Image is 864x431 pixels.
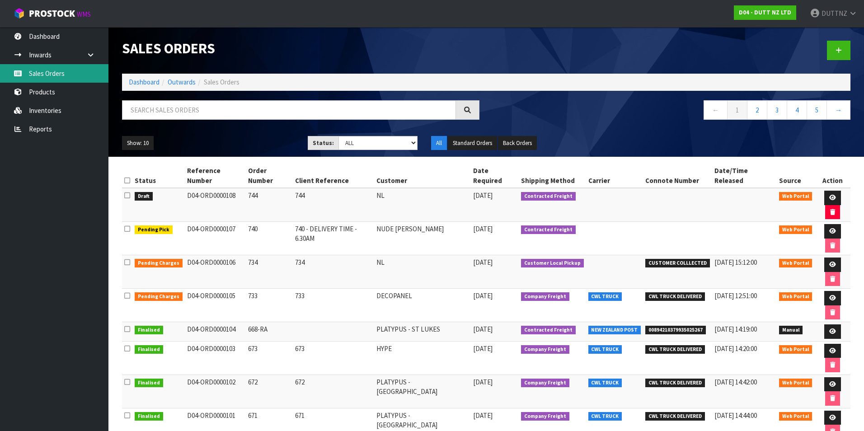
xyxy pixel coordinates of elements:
[826,100,850,120] a: →
[14,8,25,19] img: cube-alt.png
[779,412,812,421] span: Web Portal
[473,225,493,233] span: [DATE]
[246,255,293,289] td: 734
[814,164,850,188] th: Action
[135,379,163,388] span: Finalised
[521,345,569,354] span: Company Freight
[448,136,497,150] button: Standard Orders
[122,100,456,120] input: Search sales orders
[293,164,374,188] th: Client Reference
[135,412,163,421] span: Finalised
[185,188,246,222] td: D04-ORD0000108
[135,345,163,354] span: Finalised
[521,225,576,234] span: Contracted Freight
[645,292,705,301] span: CWL TRUCK DELIVERED
[473,411,493,420] span: [DATE]
[747,100,767,120] a: 2
[643,164,712,188] th: Connote Number
[374,289,471,322] td: DECOPANEL
[521,326,576,335] span: Contracted Freight
[374,164,471,188] th: Customer
[714,258,757,267] span: [DATE] 15:12:00
[519,164,586,188] th: Shipping Method
[712,164,777,188] th: Date/Time Released
[185,164,246,188] th: Reference Number
[185,375,246,408] td: D04-ORD0000102
[77,10,91,19] small: WMS
[779,225,812,234] span: Web Portal
[374,341,471,375] td: HYPE
[779,292,812,301] span: Web Portal
[135,326,163,335] span: Finalised
[204,78,239,86] span: Sales Orders
[645,412,705,421] span: CWL TRUCK DELIVERED
[185,341,246,375] td: D04-ORD0000103
[767,100,787,120] a: 3
[588,345,622,354] span: CWL TRUCK
[185,255,246,289] td: D04-ORD0000106
[521,192,576,201] span: Contracted Freight
[739,9,791,16] strong: D04 - DUTT NZ LTD
[521,379,569,388] span: Company Freight
[714,325,757,333] span: [DATE] 14:19:00
[473,325,493,333] span: [DATE]
[473,258,493,267] span: [DATE]
[185,322,246,342] td: D04-ORD0000104
[374,255,471,289] td: NL
[246,222,293,255] td: 740
[293,188,374,222] td: 744
[473,344,493,353] span: [DATE]
[727,100,747,120] a: 1
[645,379,705,388] span: CWL TRUCK DELIVERED
[521,259,584,268] span: Customer Local Pickup
[246,188,293,222] td: 744
[185,222,246,255] td: D04-ORD0000107
[645,345,705,354] span: CWL TRUCK DELIVERED
[473,378,493,386] span: [DATE]
[645,259,710,268] span: CUSTOMER COLLLECTED
[588,412,622,421] span: CWL TRUCK
[374,222,471,255] td: NUDE [PERSON_NAME]
[246,164,293,188] th: Order Number
[185,289,246,322] td: D04-ORD0000105
[777,164,815,188] th: Source
[29,8,75,19] span: ProStock
[807,100,827,120] a: 5
[135,192,153,201] span: Draft
[779,326,803,335] span: Manual
[588,379,622,388] span: CWL TRUCK
[135,292,183,301] span: Pending Charges
[588,326,641,335] span: NEW ZEALAND POST
[293,222,374,255] td: 740 - DELIVERY TIME - 6.30AM
[246,375,293,408] td: 672
[293,375,374,408] td: 672
[498,136,537,150] button: Back Orders
[779,345,812,354] span: Web Portal
[645,326,706,335] span: 00894210379935025267
[493,100,850,122] nav: Page navigation
[714,291,757,300] span: [DATE] 12:51:00
[473,191,493,200] span: [DATE]
[586,164,643,188] th: Carrier
[122,136,154,150] button: Show: 10
[246,341,293,375] td: 673
[293,341,374,375] td: 673
[246,289,293,322] td: 733
[704,100,728,120] a: ←
[135,225,173,234] span: Pending Pick
[135,259,183,268] span: Pending Charges
[129,78,160,86] a: Dashboard
[132,164,185,188] th: Status
[293,289,374,322] td: 733
[822,9,847,18] span: DUTTNZ
[313,139,334,147] strong: Status:
[588,292,622,301] span: CWL TRUCK
[246,322,293,342] td: 668-RA
[374,375,471,408] td: PLATYPUS - [GEOGRAPHIC_DATA]
[374,322,471,342] td: PLATYPUS - ST LUKES
[293,255,374,289] td: 734
[473,291,493,300] span: [DATE]
[779,379,812,388] span: Web Portal
[374,188,471,222] td: NL
[779,259,812,268] span: Web Portal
